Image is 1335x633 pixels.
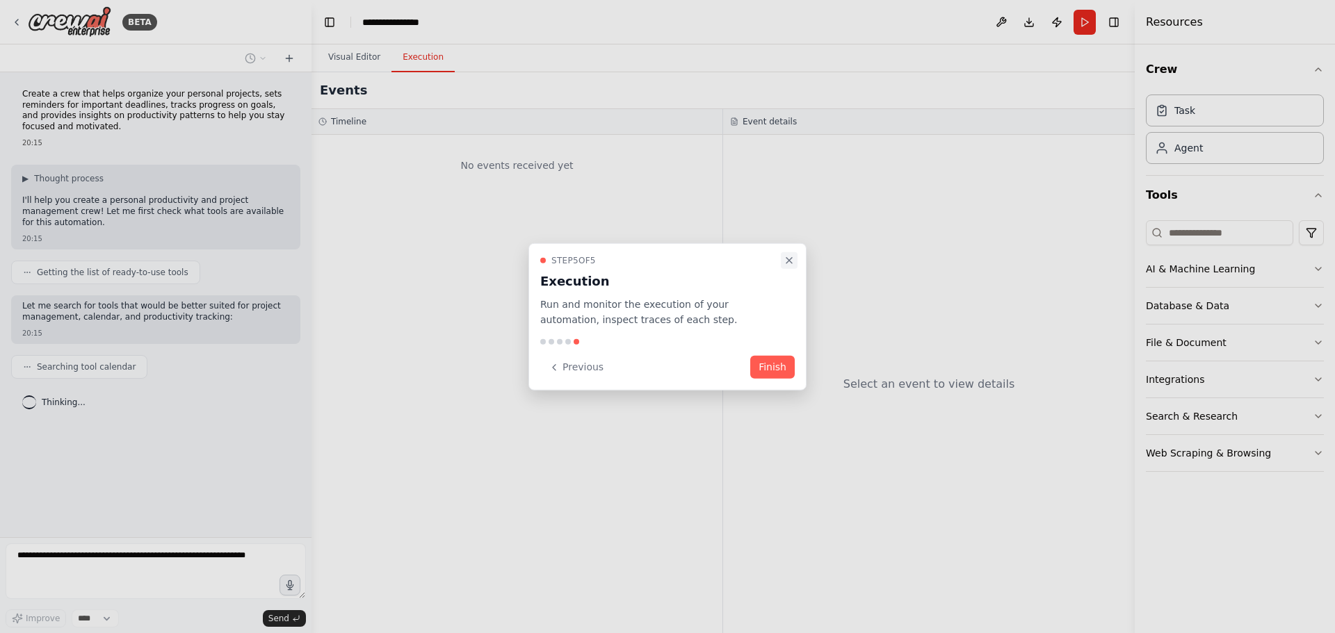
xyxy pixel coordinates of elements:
[781,252,798,268] button: Close walkthrough
[540,356,612,379] button: Previous
[750,356,795,379] button: Finish
[540,296,778,328] p: Run and monitor the execution of your automation, inspect traces of each step.
[551,254,596,265] span: Step 5 of 5
[320,13,339,32] button: Hide left sidebar
[540,271,778,290] h3: Execution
